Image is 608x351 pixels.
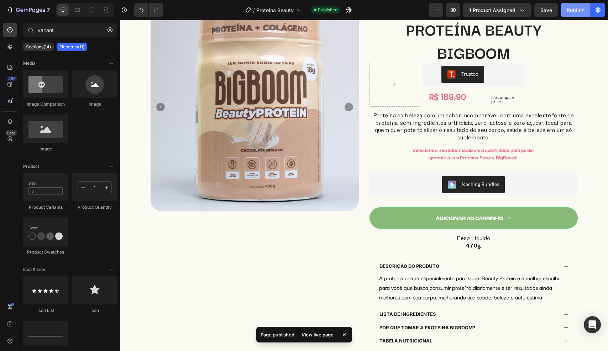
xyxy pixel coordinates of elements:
span: Proteína da beleza com um sabor incomparável, com uma excelente fonte de proteína, sem ingredient... [253,95,454,120]
p: 7 [47,6,50,14]
button: Publish [561,3,591,17]
button: Trustoo [321,46,364,63]
div: Open Intercom Messenger [584,316,601,333]
div: Kaching Bundles [342,160,379,168]
button: 1 product assigned [463,3,531,17]
div: Image [72,101,117,107]
img: Trustoo.png [327,50,336,59]
span: Toggle open [106,58,117,69]
button: Adicionar ao carrinho [250,187,458,209]
span: Toggle open [106,264,117,275]
p: Page published [261,331,294,338]
div: Undo/Redo [134,3,163,17]
div: Icon [72,307,117,314]
div: 450 [7,76,17,81]
span: Product [23,163,39,170]
span: Media [23,60,36,67]
button: Save [534,3,558,17]
div: R$ 189,90 [303,71,352,84]
span: Toggle open [106,161,117,172]
button: Carousel Next Arrow [225,83,233,91]
strong: 470g [346,225,361,228]
p: A proteína criada especialmente para você. Beauty Protein é a melhor escolha para você que busca ... [259,253,448,282]
span: 1 product assigned [469,6,515,14]
p: TABELA NUTRICIONAL [260,318,312,324]
div: View live page [297,330,338,340]
div: Product Swatches [23,249,68,255]
p: Sections(14) [26,44,51,50]
p: LISTA DE INGREDIENTES [260,292,316,297]
div: Image [23,146,68,152]
div: Trustoo [341,50,358,58]
iframe: Design area [120,20,608,351]
div: Icon List [23,307,68,314]
div: Adicionar ao carrinho [316,195,383,201]
input: Search Sections & Elements [23,23,117,37]
span: Icon & Line [23,266,45,273]
span: / [253,6,255,14]
p: Peso Líquido [337,216,371,223]
p: Selecione o seu sabor abaixo e a quantidade para poder garantir a sua Proteína Beauty BigBoom! [292,126,415,141]
span: Save [540,7,552,13]
span: Published [318,7,337,13]
div: Product Variants [23,204,68,211]
button: Kaching Bundles [322,156,385,173]
div: Product Quantity [72,204,117,211]
p: No compare price [371,75,401,84]
button: 7 [3,3,53,17]
p: Elements(11) [59,44,84,50]
div: Beta [5,130,17,136]
p: Por que tomar A PROTEINA BIGBOOM? [260,305,355,311]
div: Publish [567,6,585,14]
div: Image Comparison [23,101,68,107]
span: Proteína Beauty [256,6,294,14]
img: KachingBundles.png [328,160,336,169]
p: Descrição do produto [260,244,319,249]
